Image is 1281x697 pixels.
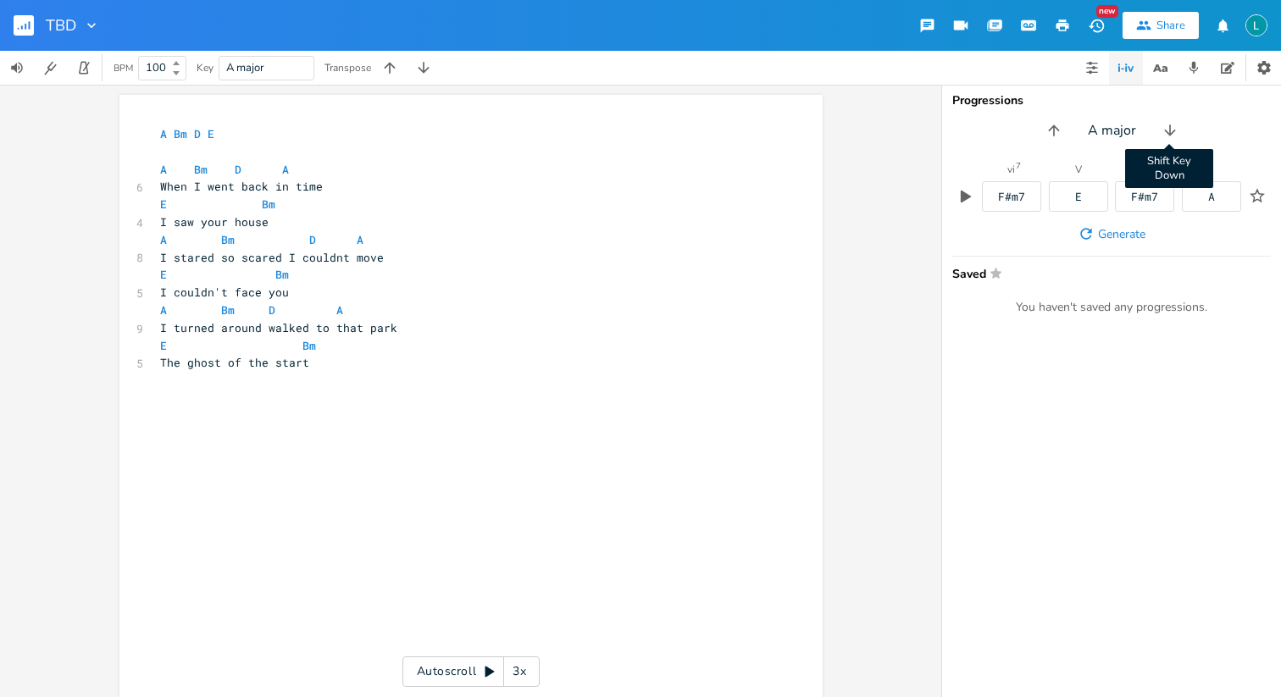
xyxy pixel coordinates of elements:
[1208,191,1215,202] div: A
[1098,226,1145,242] span: Generate
[197,63,213,73] div: Key
[1088,121,1136,141] span: A major
[160,355,309,370] span: The ghost of the start
[46,18,76,33] span: TBD
[235,162,241,177] span: D
[1141,164,1149,174] div: vi
[1075,191,1082,202] div: E
[1079,10,1113,41] button: New
[1150,162,1155,170] sup: 7
[269,302,275,318] span: D
[309,232,316,247] span: D
[1071,219,1152,249] button: Generate
[226,60,264,75] span: A major
[302,338,316,353] span: Bm
[160,232,167,247] span: A
[160,162,167,177] span: A
[504,656,535,687] div: 3x
[275,267,289,282] span: Bm
[160,196,167,212] span: E
[160,126,167,141] span: A
[1131,191,1158,202] div: F#m7
[357,232,363,247] span: A
[160,214,269,230] span: I saw your house
[1156,18,1185,33] div: Share
[324,63,371,73] div: Transpose
[1211,164,1213,174] div: I
[402,656,540,687] div: Autoscroll
[160,320,397,335] span: I turned around walked to that park
[1156,117,1184,144] button: Shift Key Down
[336,302,343,318] span: A
[1096,5,1118,18] div: New
[194,126,201,141] span: D
[221,232,235,247] span: Bm
[1075,164,1082,174] div: V
[160,338,167,353] span: E
[952,267,1261,279] span: Saved
[952,95,1271,107] div: Progressions
[174,126,187,141] span: Bm
[1245,14,1267,36] img: Lauren Bobersky
[282,162,289,177] span: A
[160,267,167,282] span: E
[160,179,323,194] span: When I went back in time
[160,302,167,318] span: A
[1007,164,1015,174] div: vi
[1123,12,1199,39] button: Share
[221,302,235,318] span: Bm
[208,126,214,141] span: E
[160,250,384,265] span: I stared so scared I couldnt move
[194,162,208,177] span: Bm
[262,196,275,212] span: Bm
[998,191,1025,202] div: F#m7
[160,285,289,300] span: I couldn't face you
[114,64,133,73] div: BPM
[952,300,1271,315] div: You haven't saved any progressions.
[1016,162,1021,170] sup: 7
